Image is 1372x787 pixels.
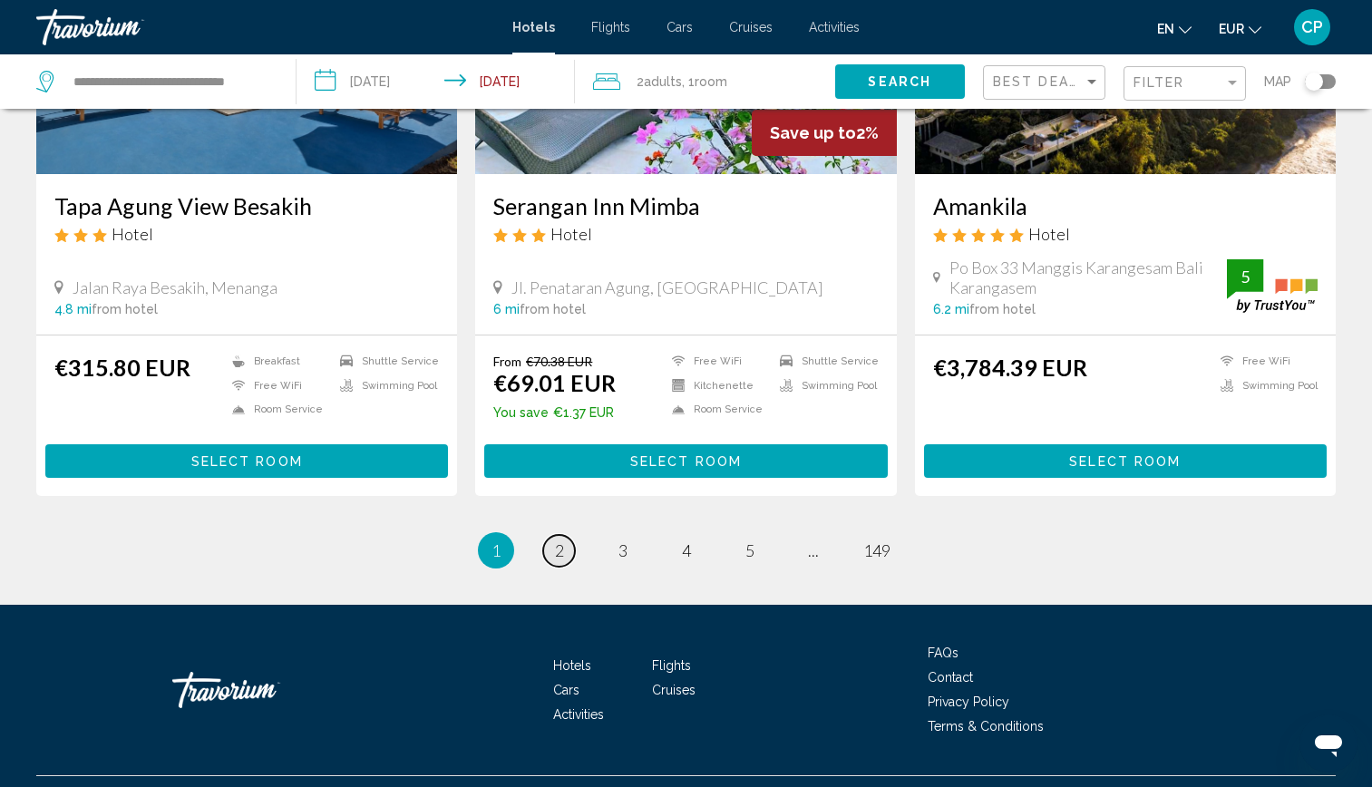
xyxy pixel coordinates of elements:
[1124,65,1246,102] button: Filter
[752,110,897,156] div: 2%
[1134,75,1185,90] span: Filter
[54,224,439,244] div: 3 star Hotel
[1301,18,1323,36] span: CP
[949,257,1227,297] span: Po Box 33 Manggis Karangesam Bali Karangasem
[809,20,860,34] a: Activities
[493,302,520,316] span: 6 mi
[331,378,439,393] li: Swimming Pool
[92,302,158,316] span: from hotel
[928,670,973,685] a: Contact
[172,663,354,717] a: Travorium
[1157,22,1174,36] span: en
[493,405,549,420] span: You save
[770,123,856,142] span: Save up to
[868,75,931,90] span: Search
[1299,714,1357,772] iframe: Bouton de lancement de la fenêtre de messagerie
[223,354,331,369] li: Breakfast
[682,69,727,94] span: , 1
[729,20,773,34] a: Cruises
[1028,224,1070,244] span: Hotel
[933,354,1087,381] ins: €3,784.39 EUR
[924,444,1327,478] button: Select Room
[924,449,1327,469] a: Select Room
[550,224,592,244] span: Hotel
[553,658,591,673] a: Hotels
[663,378,771,393] li: Kitchenette
[933,302,969,316] span: 6.2 mi
[331,354,439,369] li: Shuttle Service
[644,74,682,89] span: Adults
[511,277,823,297] span: Jl. Penataran Agung, [GEOGRAPHIC_DATA]
[1211,354,1318,369] li: Free WiFi
[591,20,630,34] a: Flights
[553,683,579,697] a: Cars
[54,192,439,219] a: Tapa Agung View Besakih
[652,683,696,697] a: Cruises
[1211,378,1318,393] li: Swimming Pool
[1157,15,1192,42] button: Change language
[484,444,887,478] button: Select Room
[1219,15,1261,42] button: Change currency
[637,69,682,94] span: 2
[553,707,604,722] span: Activities
[1219,22,1244,36] span: EUR
[993,75,1100,91] mat-select: Sort by
[520,302,586,316] span: from hotel
[835,64,965,98] button: Search
[993,74,1088,89] span: Best Deals
[54,302,92,316] span: 4.8 mi
[484,449,887,469] a: Select Room
[933,192,1318,219] a: Amankila
[575,54,835,109] button: Travelers: 2 adults, 0 children
[682,540,691,560] span: 4
[928,646,958,660] a: FAQs
[1289,8,1336,46] button: User Menu
[663,354,771,369] li: Free WiFi
[491,540,501,560] span: 1
[1227,259,1318,313] img: trustyou-badge.svg
[54,354,190,381] ins: €315.80 EUR
[555,540,564,560] span: 2
[745,540,754,560] span: 5
[667,20,693,34] a: Cars
[36,532,1336,568] ul: Pagination
[695,74,727,89] span: Room
[223,402,331,417] li: Room Service
[771,378,879,393] li: Swimming Pool
[73,277,277,297] span: Jalan Raya Besakih, Menanga
[112,224,153,244] span: Hotel
[928,695,1009,709] a: Privacy Policy
[1264,69,1291,94] span: Map
[652,658,691,673] a: Flights
[36,9,494,45] a: Travorium
[191,454,303,469] span: Select Room
[45,449,448,469] a: Select Room
[969,302,1036,316] span: from hotel
[493,224,878,244] div: 3 star Hotel
[297,54,575,109] button: Check-in date: Aug 23, 2025 Check-out date: Aug 26, 2025
[45,444,448,478] button: Select Room
[1069,454,1181,469] span: Select Room
[512,20,555,34] a: Hotels
[526,354,592,369] del: €70.38 EUR
[663,402,771,417] li: Room Service
[1227,266,1263,287] div: 5
[493,192,878,219] a: Serangan Inn Mimba
[1291,73,1336,90] button: Toggle map
[928,719,1044,734] a: Terms & Conditions
[493,354,521,369] span: From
